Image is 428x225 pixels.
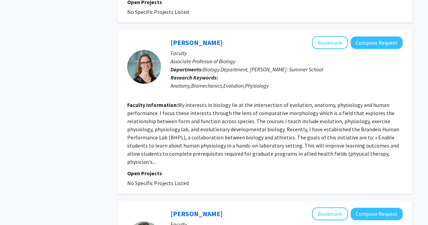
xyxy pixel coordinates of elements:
div: Anatomy,Biomechanics,Evolution,Physiology [171,82,403,90]
span: Biology Department, [PERSON_NAME]: Summer School [203,66,323,73]
iframe: Chat [5,195,29,220]
p: Faculty [171,49,403,57]
b: Research Keywords: [171,74,218,81]
a: [PERSON_NAME] [171,38,223,47]
button: Compose Request to Susan Lovett [351,208,403,220]
span: No Specific Projects Listed [127,8,189,15]
b: Departments: [171,66,203,73]
p: Open Projects [127,169,403,177]
button: Add Maria Miara to Bookmarks [312,36,348,49]
button: Compose Request to Maria Miara [351,37,403,49]
b: Faculty Information: [127,102,178,108]
button: Add Susan Lovett to Bookmarks [312,207,348,220]
fg-read-more: My interests in biology lie at the intersection of evolution, anatomy, physiology and human perfo... [127,102,399,165]
p: Associate Professor of Biology [171,57,403,65]
a: [PERSON_NAME] [171,209,223,218]
span: No Specific Projects Listed [127,180,189,186]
